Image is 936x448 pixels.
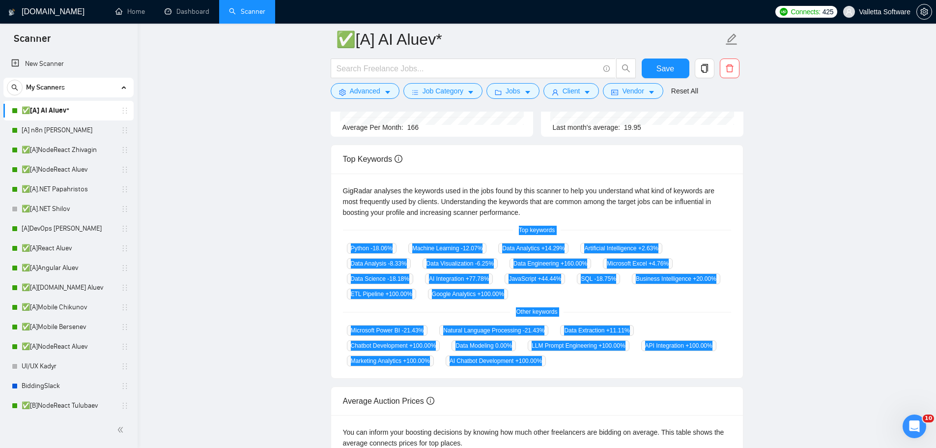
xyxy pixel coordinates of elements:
span: +77.78 % [466,275,489,282]
div: Top Keywords [343,145,731,173]
span: bars [412,89,419,96]
span: holder [121,264,129,272]
span: 10 [923,415,934,422]
span: user [846,8,852,15]
button: settingAdvancedcaret-down [331,83,399,99]
span: -21.43 % [402,327,424,334]
a: New Scanner [11,54,126,74]
span: Data Science [347,273,413,284]
div: Average Auction Prices [343,387,731,415]
span: -18.06 % [370,245,393,252]
a: ✅[A]Mobile Chikunov [22,298,115,317]
span: holder [121,205,129,213]
span: Data Modeling [452,340,516,351]
span: +160.00 % [561,260,587,267]
img: upwork-logo.png [780,8,788,16]
span: search [617,64,635,73]
a: ✅[A]React Aluev [22,239,115,258]
span: holder [121,146,129,154]
span: Artificial Intelligence [580,243,662,254]
span: user [552,89,559,96]
span: delete [720,64,739,73]
span: holder [121,323,129,331]
a: ✅[A]NodeReact Aluev [22,337,115,357]
span: Data Extraction [560,325,633,336]
span: +11.11 % [606,327,630,334]
button: search [7,80,23,95]
span: Google Analytics [428,289,508,299]
span: +100.00 % [685,342,712,349]
span: Top keywords [513,226,561,235]
span: Data Visualization [423,258,498,269]
span: +14.29 % [541,245,565,252]
span: +100.00 % [478,291,504,298]
img: logo [8,4,15,20]
span: Average Per Month: [342,123,403,131]
span: Natural Language Processing [439,325,548,336]
a: ✅[B]NodeReact Tulubaev [22,396,115,416]
span: holder [121,225,129,233]
a: ✅[A][DOMAIN_NAME] Aluev [22,278,115,298]
a: dashboardDashboard [165,7,209,16]
a: [A] n8n [PERSON_NAME] [22,120,115,140]
span: caret-down [648,89,655,96]
span: AI Chatbot Development [446,356,546,366]
a: ✅[A].NET Papahristos [22,179,115,199]
span: SQL [577,273,620,284]
span: 425 [823,6,833,17]
span: +100.00 % [409,342,436,349]
span: Last month's average: [553,123,620,131]
span: Advanced [350,86,380,96]
span: +100.00 % [403,358,429,364]
a: Reset All [671,86,698,96]
a: ✅[A] AI Aluev* [22,101,115,120]
span: AI Integration [425,273,493,284]
span: holder [121,402,129,410]
span: holder [121,284,129,292]
button: Save [642,59,689,78]
span: JavaScript [505,273,565,284]
span: double-left [117,425,127,435]
span: +2.63 % [638,245,658,252]
iframe: Intercom live chat [903,415,926,438]
span: 0.00 % [495,342,512,349]
span: Client [563,86,580,96]
span: holder [121,244,129,252]
span: Vendor [622,86,644,96]
button: idcardVendorcaret-down [603,83,663,99]
span: -18.18 % [387,275,409,282]
button: search [616,59,636,78]
a: UI/UX Kadyr [22,357,115,376]
span: Microsoft Excel [603,258,673,269]
span: caret-down [524,89,531,96]
span: edit [725,33,738,46]
button: userClientcaret-down [543,83,599,99]
span: setting [917,8,932,16]
a: homeHome [115,7,145,16]
a: ✅[A]Mobile Bersenev [22,317,115,337]
span: holder [121,382,129,390]
span: caret-down [584,89,591,96]
span: Chatbot Development [347,340,440,351]
span: caret-down [384,89,391,96]
span: Other keywords [510,307,563,317]
span: +44.44 % [538,275,562,282]
span: +100.00 % [385,291,412,298]
span: holder [121,185,129,193]
a: BiddingSlack [22,376,115,396]
span: -18.75 % [594,275,616,282]
span: Marketing Analytics [347,356,434,366]
span: holder [121,107,129,115]
span: +20.00 % [693,275,716,282]
button: delete [720,59,739,78]
span: 19.95 [624,123,641,131]
span: -6.25 % [475,260,494,267]
span: +100.00 % [515,358,542,364]
a: ✅[A]NodeReact Aluev [22,160,115,179]
span: Machine Learning [408,243,486,254]
span: API Integration [641,340,716,351]
span: info-circle [426,397,434,405]
a: ✅[A]NodeReact Zhivagin [22,140,115,160]
a: [A]DevOps [PERSON_NAME] [22,219,115,239]
button: copy [695,59,714,78]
